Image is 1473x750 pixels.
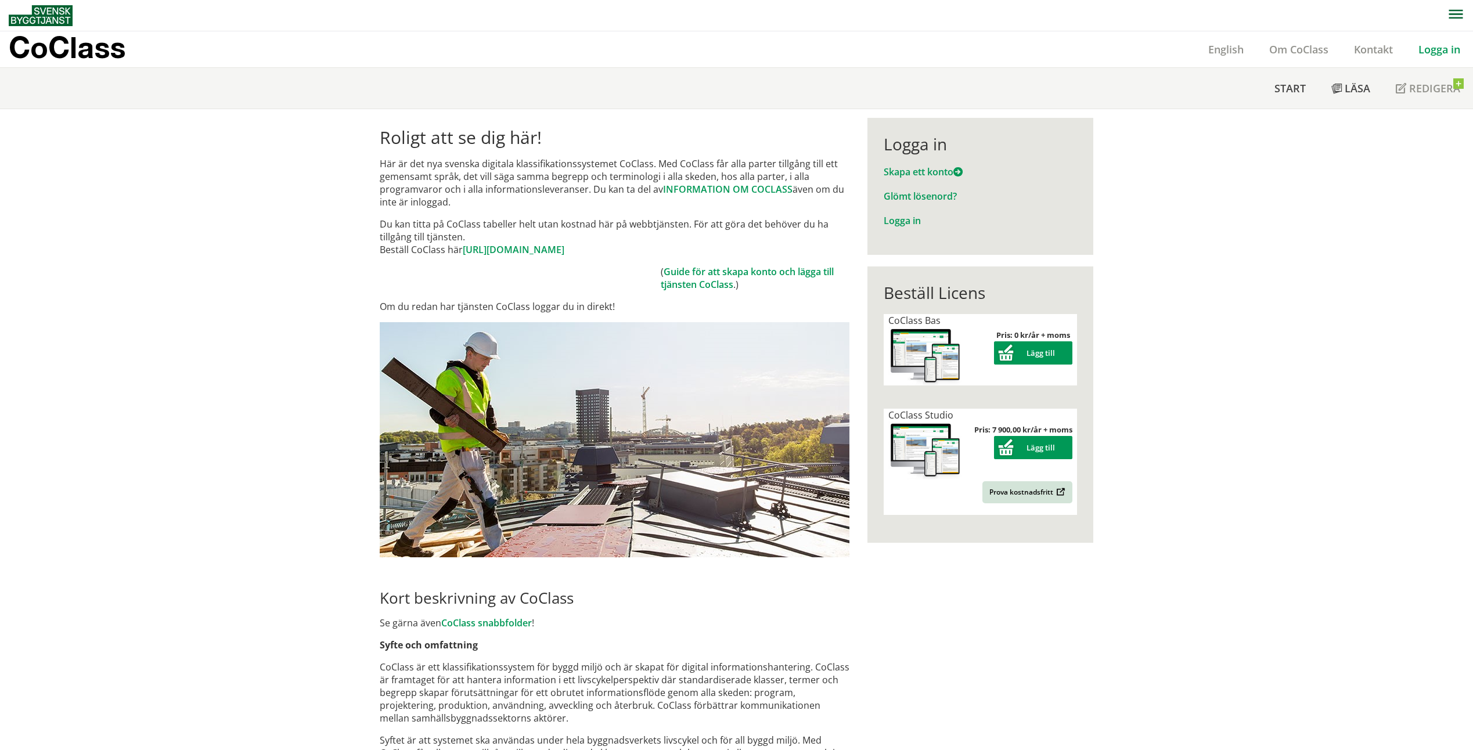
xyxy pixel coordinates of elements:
a: Prova kostnadsfritt [982,481,1072,503]
span: CoClass Bas [888,314,941,327]
a: Start [1262,68,1319,109]
a: English [1195,42,1256,56]
a: Om CoClass [1256,42,1341,56]
a: Logga in [884,214,921,227]
a: Logga in [1406,42,1473,56]
td: ( .) [661,265,849,291]
button: Lägg till [994,341,1072,365]
a: Kontakt [1341,42,1406,56]
a: CoClass snabbfolder [441,616,532,629]
a: CoClass [9,31,150,67]
p: Du kan titta på CoClass tabeller helt utan kostnad här på webbtjänsten. För att göra det behöver ... [380,218,849,256]
span: CoClass Studio [888,409,953,421]
p: Se gärna även ! [380,616,849,629]
p: CoClass [9,41,125,54]
img: coclass-license.jpg [888,421,963,480]
a: [URL][DOMAIN_NAME] [463,243,564,256]
div: Beställ Licens [884,283,1077,302]
a: Lägg till [994,442,1072,453]
img: Svensk Byggtjänst [9,5,73,26]
h1: Roligt att se dig här! [380,127,849,148]
img: coclass-license.jpg [888,327,963,385]
a: Lägg till [994,348,1072,358]
button: Lägg till [994,436,1072,459]
a: INFORMATION OM COCLASS [663,183,793,196]
img: Outbound.png [1054,488,1065,496]
a: Glömt lösenord? [884,190,957,203]
a: Läsa [1319,68,1383,109]
img: login.jpg [380,322,849,557]
a: Skapa ett konto [884,165,963,178]
strong: Syfte och omfattning [380,639,478,651]
div: Logga in [884,134,1077,154]
p: Här är det nya svenska digitala klassifikationssystemet CoClass. Med CoClass får alla parter till... [380,157,849,208]
a: Guide för att skapa konto och lägga till tjänsten CoClass [661,265,834,291]
h2: Kort beskrivning av CoClass [380,589,849,607]
span: Läsa [1345,81,1370,95]
strong: Pris: 0 kr/år + moms [996,330,1070,340]
strong: Pris: 7 900,00 kr/år + moms [974,424,1072,435]
span: Start [1274,81,1306,95]
p: CoClass är ett klassifikationssystem för byggd miljö och är skapat för digital informationshanter... [380,661,849,724]
p: Om du redan har tjänsten CoClass loggar du in direkt! [380,300,849,313]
